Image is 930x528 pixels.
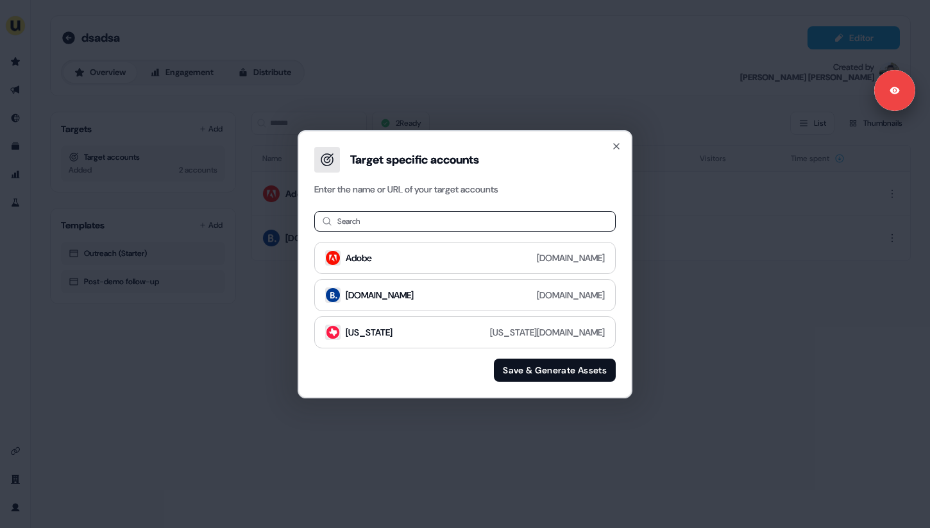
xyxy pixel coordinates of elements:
[350,152,479,167] h3: Target specific accounts
[537,289,605,302] div: [DOMAIN_NAME]
[537,251,605,264] div: [DOMAIN_NAME]
[494,359,616,382] button: Save & Generate Assets
[490,326,605,339] div: [US_STATE][DOMAIN_NAME]
[346,289,414,302] div: [DOMAIN_NAME]
[346,326,393,339] div: [US_STATE]
[309,183,621,196] p: Enter the name or URL of your target accounts
[346,251,372,264] div: Adobe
